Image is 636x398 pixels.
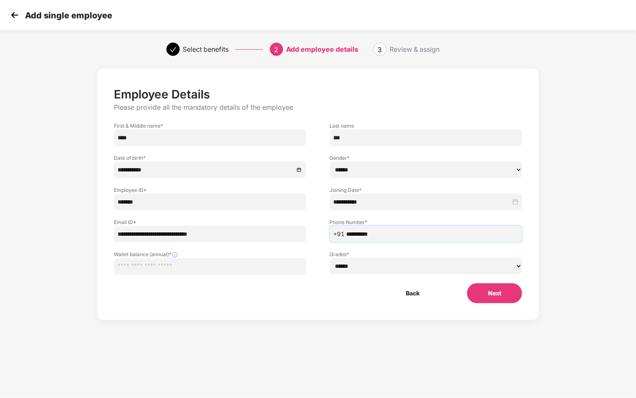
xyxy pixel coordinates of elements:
label: Date of birth [114,154,307,161]
label: First & Middle name [114,122,307,129]
label: Joining Date [330,186,523,194]
label: Last name [330,122,523,129]
span: +91 [334,229,345,239]
label: Email ID [114,219,307,226]
label: Phone Number [330,219,523,226]
img: svg+xml;base64,PHN2ZyBpZD0iSW5mb18tXzMyeDMyIiBkYXRhLW5hbWU9IkluZm8gLSAzMngzMiIgeG1sbnM9Imh0dHA6Ly... [171,252,178,258]
span: 2 [274,45,279,54]
button: Back [385,283,440,303]
label: Gender [330,154,523,161]
p: Please provide all the mandatory details of the employee [114,103,522,112]
div: Add employee details [287,43,359,56]
div: Review & assign [390,43,440,56]
button: Next [467,283,522,303]
span: 3 [378,45,382,54]
div: Select benefits [183,43,229,56]
p: Add single employee [25,10,112,20]
label: Wallet balance (annual) [114,251,307,258]
p: Employee Details [114,87,522,101]
label: Grades [330,251,523,258]
label: Employee ID [114,186,307,194]
span: check [170,46,176,53]
img: svg+xml;base64,PHN2ZyB4bWxucz0iaHR0cDovL3d3dy53My5vcmcvMjAwMC9zdmciIHdpZHRoPSIzMCIgaGVpZ2h0PSIzMC... [8,9,21,21]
